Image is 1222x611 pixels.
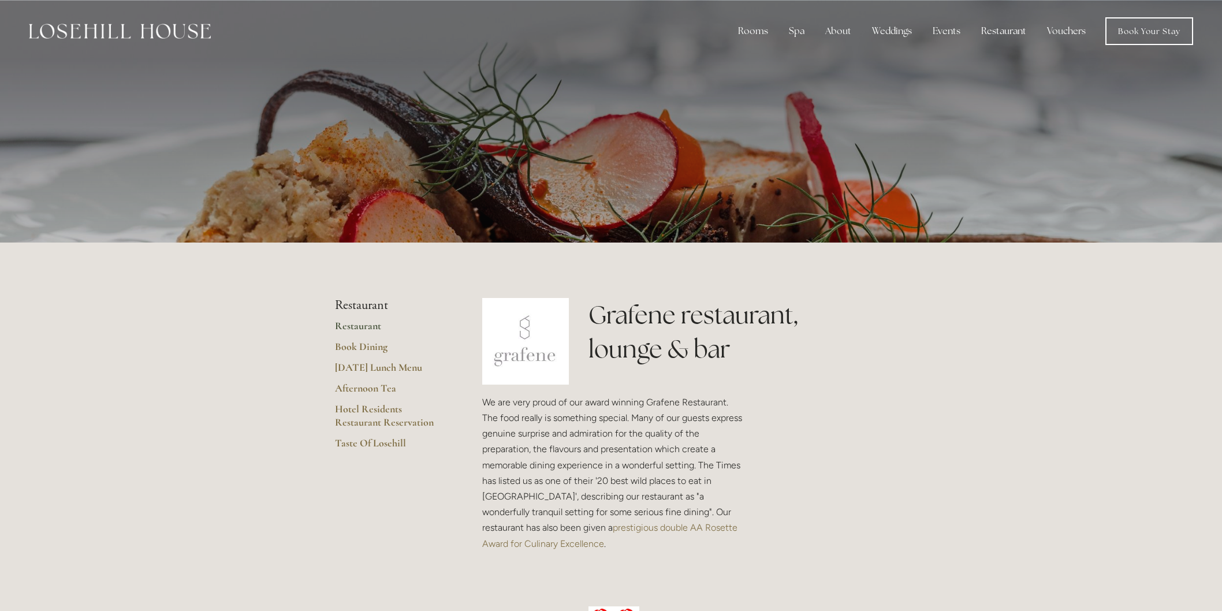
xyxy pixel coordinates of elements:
[335,298,445,313] li: Restaurant
[780,20,814,43] div: Spa
[482,394,746,552] p: We are very proud of our award winning Grafene Restaurant. The food really is something special. ...
[335,403,445,437] a: Hotel Residents Restaurant Reservation
[816,20,860,43] div: About
[1038,20,1095,43] a: Vouchers
[335,340,445,361] a: Book Dining
[588,298,887,366] h1: Grafene restaurant, lounge & bar
[335,437,445,457] a: Taste Of Losehill
[29,24,211,39] img: Losehill House
[335,319,445,340] a: Restaurant
[729,20,777,43] div: Rooms
[923,20,970,43] div: Events
[482,298,569,385] img: grafene.jpg
[972,20,1035,43] div: Restaurant
[1105,17,1193,45] a: Book Your Stay
[335,361,445,382] a: [DATE] Lunch Menu
[335,382,445,403] a: Afternoon Tea
[863,20,921,43] div: Weddings
[482,522,740,549] a: prestigious double AA Rosette Award for Culinary Excellence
